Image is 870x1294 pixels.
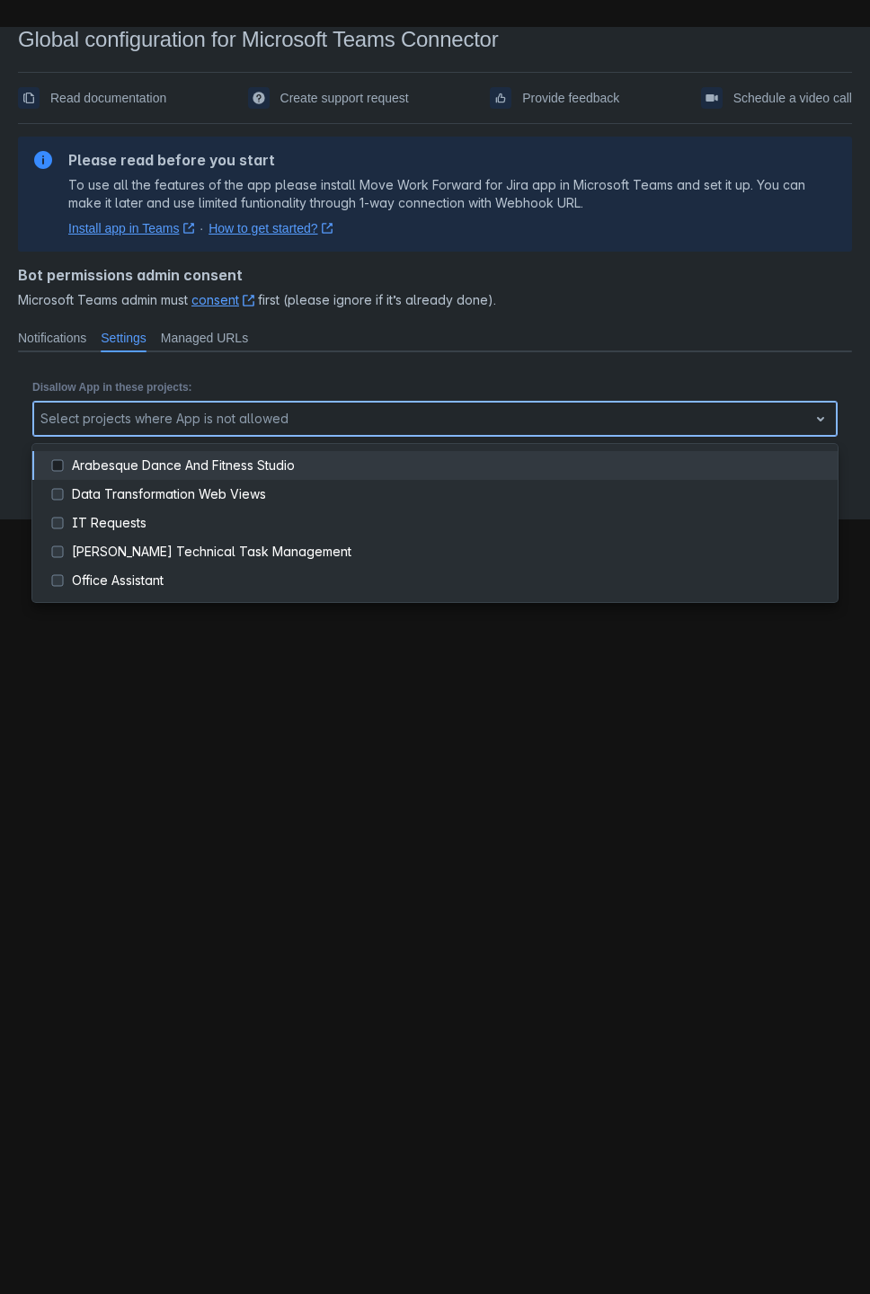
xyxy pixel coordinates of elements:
[191,292,254,307] a: consent
[72,543,827,561] div: [PERSON_NAME] Technical Task Management
[248,84,409,112] a: Create support request
[32,381,838,394] p: Disallow App in these projects:
[810,408,831,430] span: open
[490,84,619,112] a: Provide feedback
[101,329,146,347] span: Settings
[22,91,36,105] span: documentation
[50,84,166,112] span: Read documentation
[18,27,852,52] div: Global configuration for Microsoft Teams Connector
[72,485,827,503] div: Data Transformation Web Views
[32,149,54,171] span: information
[280,84,409,112] span: Create support request
[68,176,838,212] p: To use all the features of the app please install Move Work Forward for Jira app in Microsoft Tea...
[72,514,827,532] div: IT Requests
[493,91,508,105] span: feedback
[701,84,852,112] a: Schedule a video call
[733,84,852,112] span: Schedule a video call
[209,219,333,237] a: How to get started?
[18,84,166,112] a: Read documentation
[705,91,719,105] span: videoCall
[18,329,86,347] span: Notifications
[68,151,838,169] h2: Please read before you start
[522,84,619,112] span: Provide feedback
[72,572,827,589] div: Office Assistant
[68,219,194,237] a: Install app in Teams
[252,91,266,105] span: support
[72,456,827,474] div: Arabesque Dance And Fitness Studio
[161,329,248,347] span: Managed URLs
[18,291,852,309] span: Microsoft Teams admin must first (please ignore if it’s already done).
[18,266,852,284] h4: Bot permissions admin consent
